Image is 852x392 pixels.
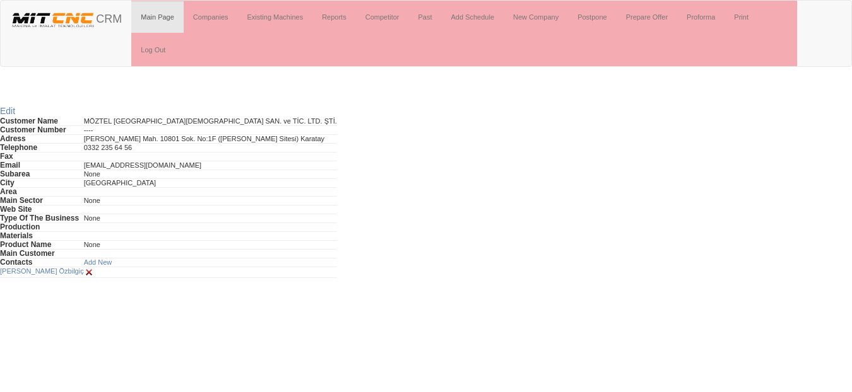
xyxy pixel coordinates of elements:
td: None [84,170,337,179]
td: MÖZTEL [GEOGRAPHIC_DATA][DEMOGRAPHIC_DATA] SAN. ve TİC. LTD. ŞTİ. [84,117,337,126]
a: New Company [504,1,568,33]
a: Main Page [131,1,184,33]
a: Postpone [568,1,616,33]
td: 0332 235 64 56 [84,144,337,153]
a: Reports [312,1,356,33]
a: CRM [1,1,131,32]
td: [EMAIL_ADDRESS][DOMAIN_NAME] [84,161,337,170]
a: Add New [84,258,112,266]
a: Log Out [131,34,175,66]
a: Print [725,1,758,33]
td: [PERSON_NAME] Mah. 10801 Sok. No:1F ([PERSON_NAME] Sitesi) Karatay [84,135,337,144]
a: Prepare Offer [617,1,677,33]
img: header.png [10,10,96,29]
img: Edit [84,267,94,277]
td: None [84,241,337,250]
a: Past [408,1,441,33]
td: None [84,197,337,205]
a: Existing Machines [238,1,313,33]
a: Proforma [677,1,725,33]
td: ---- [84,126,337,135]
td: None [84,214,337,223]
a: Competitor [356,1,409,33]
td: [GEOGRAPHIC_DATA] [84,179,337,188]
a: Add Schedule [442,1,504,33]
a: Companies [184,1,238,33]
